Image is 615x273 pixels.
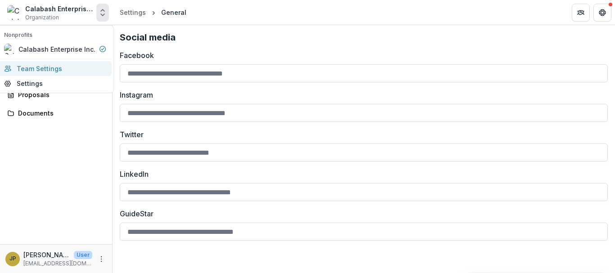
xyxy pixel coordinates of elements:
[18,108,101,118] div: Documents
[25,13,59,22] span: Organization
[120,208,602,219] label: GuideStar
[96,254,107,264] button: More
[74,251,92,259] p: User
[18,90,101,99] div: Proposals
[116,6,149,19] a: Settings
[4,106,109,121] a: Documents
[120,8,146,17] div: Settings
[23,250,70,260] p: [PERSON_NAME]
[593,4,611,22] button: Get Help
[25,4,93,13] div: Calabash Enterprise Inc.
[120,32,608,43] h2: Social media
[7,5,22,20] img: Calabash Enterprise Inc.
[572,4,590,22] button: Partners
[120,169,602,179] label: LinkedIn
[120,50,602,61] label: Facebook
[9,256,16,262] div: Jennifer Paynter
[96,4,109,22] button: Open entity switcher
[120,129,602,140] label: Twitter
[23,260,92,268] p: [EMAIL_ADDRESS][DOMAIN_NAME]
[161,8,186,17] div: General
[4,87,109,102] a: Proposals
[116,6,190,19] nav: breadcrumb
[120,90,602,100] label: Instagram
